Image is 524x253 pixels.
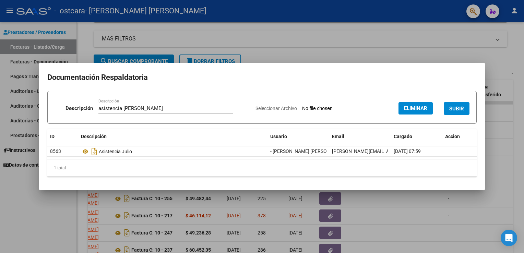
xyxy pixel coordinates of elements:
span: 8563 [50,148,61,154]
span: Descripción [81,134,107,139]
h2: Documentación Respaldatoria [47,71,477,84]
p: Descripción [65,105,93,112]
datatable-header-cell: Accion [442,129,477,144]
span: Eliminar [404,105,427,111]
span: Usuario [270,134,287,139]
datatable-header-cell: ID [47,129,78,144]
span: [DATE] 07:59 [394,148,421,154]
span: [PERSON_NAME][EMAIL_ADDRESS][DOMAIN_NAME] [332,148,445,154]
datatable-header-cell: Descripción [78,129,267,144]
i: Descargar documento [90,146,99,157]
span: Cargado [394,134,412,139]
button: SUBIR [444,102,469,115]
div: Asistencia Julio [81,146,265,157]
span: Seleccionar Archivo [255,106,297,111]
datatable-header-cell: Usuario [267,129,329,144]
span: - [PERSON_NAME] [PERSON_NAME] [270,148,347,154]
div: 1 total [47,159,477,177]
button: Eliminar [398,102,433,115]
datatable-header-cell: Email [329,129,391,144]
span: Email [332,134,344,139]
span: ID [50,134,55,139]
div: Open Intercom Messenger [501,230,517,246]
datatable-header-cell: Cargado [391,129,442,144]
span: SUBIR [449,106,464,112]
span: Accion [445,134,460,139]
